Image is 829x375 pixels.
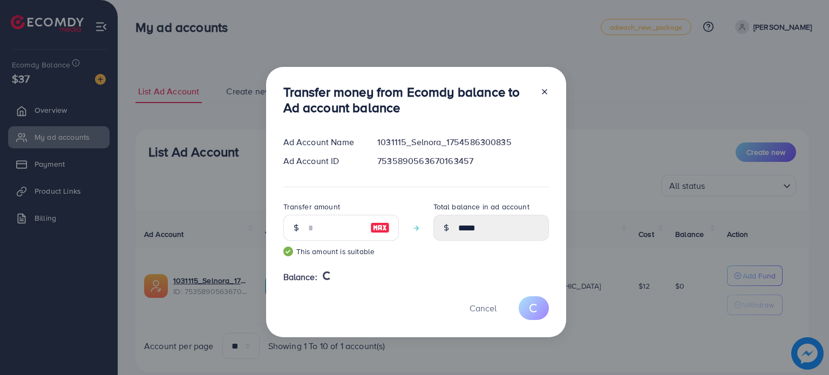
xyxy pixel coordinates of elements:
div: Ad Account ID [275,155,369,167]
span: Cancel [470,302,497,314]
img: guide [283,247,293,256]
label: Total balance in ad account [433,201,529,212]
div: Ad Account Name [275,136,369,148]
h3: Transfer money from Ecomdy balance to Ad account balance [283,84,532,115]
span: Balance: [283,271,317,283]
small: This amount is suitable [283,246,399,257]
div: 1031115_Selnora_1754586300835 [369,136,557,148]
label: Transfer amount [283,201,340,212]
div: 7535890563670163457 [369,155,557,167]
button: Cancel [456,296,510,319]
img: image [370,221,390,234]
